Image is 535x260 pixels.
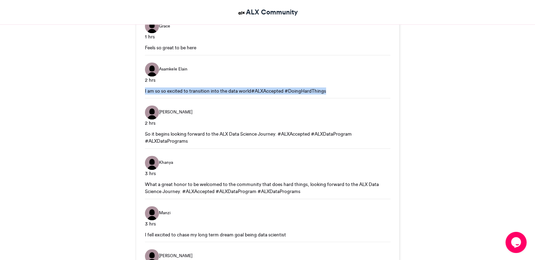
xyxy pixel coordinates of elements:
[159,210,171,216] span: Manzi
[145,206,159,220] img: Manzi
[145,105,159,119] img: Michael
[145,87,390,94] div: I am so so excited to transition into the data world#ALXAccepted #DoingHardThings
[145,62,159,76] img: Asamkele
[159,159,173,166] span: Khanya
[159,66,187,72] span: Asamkele Elain
[145,44,390,51] div: Feels so great to be here
[145,76,390,84] div: 2 hrs
[145,130,390,145] div: So it begins looking forward to the ALX Data Science Journey. #ALXAccepted #ALXDataProgram #ALXDa...
[159,23,170,29] span: Grace
[145,181,390,195] div: What a great honor to be welcomed to the community that does hard things, looking forward to the ...
[145,19,159,33] img: Grace
[237,7,298,17] a: ALX Community
[145,156,159,170] img: Khanya
[505,232,528,253] iframe: chat widget
[145,170,390,177] div: 3 hrs
[145,231,390,238] div: I fell excited to chase my long term dream goal being data scientist
[159,109,192,115] span: [PERSON_NAME]
[145,220,390,228] div: 3 hrs
[145,119,390,127] div: 2 hrs
[237,8,246,17] img: ALX Community
[145,33,390,41] div: 1 hrs
[159,253,192,259] span: [PERSON_NAME]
